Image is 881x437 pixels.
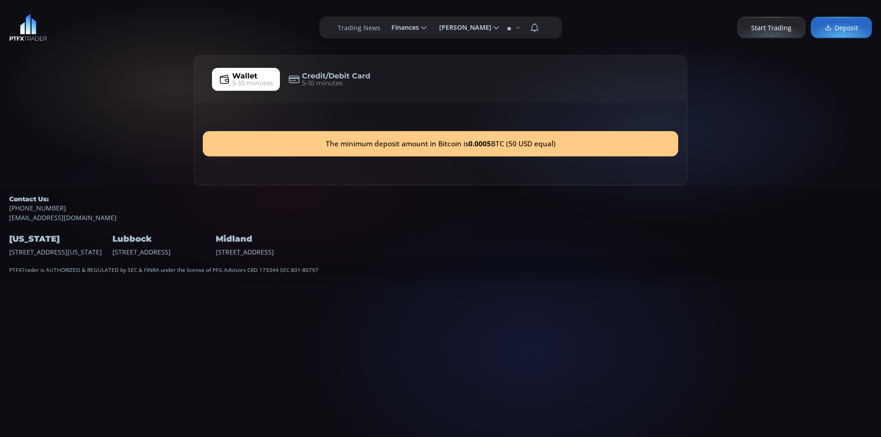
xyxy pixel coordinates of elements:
[338,23,380,33] label: Trading News
[811,17,872,39] a: Deposit
[9,195,872,222] div: [EMAIL_ADDRESS][DOMAIN_NAME]
[212,68,280,91] a: Wallet5-10 minutes
[232,78,273,88] span: 5-10 minutes
[385,18,419,37] span: Finances
[9,257,872,274] div: PTFXTrader is AUTHORIZED & REGULATED by SEC & FINRA under the license of PFG Advisors CRD 173344 ...
[112,222,213,256] div: [STREET_ADDRESS]
[232,71,257,82] span: Wallet
[302,71,370,82] span: Credit/Debit Card
[9,232,110,247] h4: [US_STATE]
[203,131,678,156] div: The minimum deposit amount in Bitcoin is BTC (50 USD equal)
[216,232,317,247] h4: Midland
[737,17,805,39] a: Start Trading
[9,203,872,213] a: [PHONE_NUMBER]
[282,68,377,91] a: Credit/Debit Card5-10 minutes
[825,23,858,33] span: Deposit
[112,232,213,247] h4: Lubbock
[751,23,792,33] span: Start Trading
[302,78,343,88] span: 5-10 minutes
[9,195,872,203] h5: Contact Us:
[9,14,47,41] img: LOGO
[433,18,491,37] span: [PERSON_NAME]
[468,139,491,149] b: 0.0005
[216,222,317,256] div: [STREET_ADDRESS]
[9,222,110,256] div: [STREET_ADDRESS][US_STATE]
